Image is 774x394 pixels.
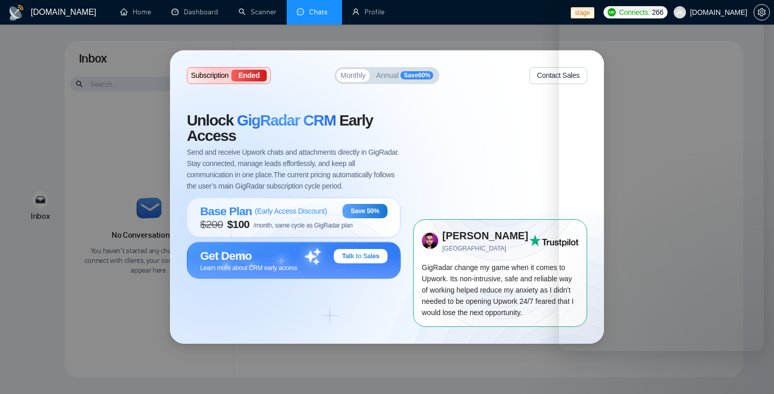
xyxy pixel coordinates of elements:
[336,69,370,82] button: Monthly
[571,7,594,18] span: stage
[352,8,384,16] a: userProfile
[652,7,663,18] span: 266
[187,197,401,242] button: Base Plan(Early Access Discount)Save 50%$200$100/month, same cycle as GigRadar plan
[619,7,650,18] span: Connects:
[191,72,228,79] span: Subscription
[200,218,223,231] span: $ 200
[372,69,438,82] button: AnnualSave60%
[187,242,401,283] button: Get DemoTalk to SalesLearn more about CRM early access
[376,72,399,79] span: Annual
[200,249,252,263] span: Get Demo
[529,235,578,246] img: Trust Pilot
[239,8,276,16] a: searchScanner
[297,8,332,16] a: messageChats
[253,222,353,229] span: /month, same cycle as GigRadar plan
[120,8,151,16] a: homeHome
[351,207,379,215] span: Save 50%
[442,244,529,254] span: [GEOGRAPHIC_DATA]
[754,8,770,16] a: setting
[676,9,683,16] span: user
[608,8,616,16] img: upwork-logo.png
[8,5,25,21] img: logo
[754,4,770,20] button: setting
[187,147,401,192] span: Send and receive Upwork chats and attachments directly in GigRadar. Stay connected, manage leads ...
[559,10,764,351] iframe: Intercom live chat
[200,264,297,272] span: Learn more about CRM early access
[255,207,327,215] span: ( Early Access Discount )
[237,112,336,129] span: GigRadar CRM
[422,263,574,317] span: GigRadar change my game when it comes to Upwork. Its non-intrusive, safe and reliable way of work...
[187,113,401,143] span: Unlock Early Access
[342,252,379,260] span: Talk to Sales
[200,204,252,218] span: Base Plan
[739,359,764,384] iframe: Intercom live chat
[442,230,528,241] strong: [PERSON_NAME]
[171,8,218,16] a: dashboardDashboard
[422,233,438,249] img: 73x73.png
[401,71,434,79] span: Save 60 %
[529,67,587,84] button: Contact Sales
[231,70,267,81] div: Ended
[227,218,249,231] span: $ 100
[340,72,365,79] span: Monthly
